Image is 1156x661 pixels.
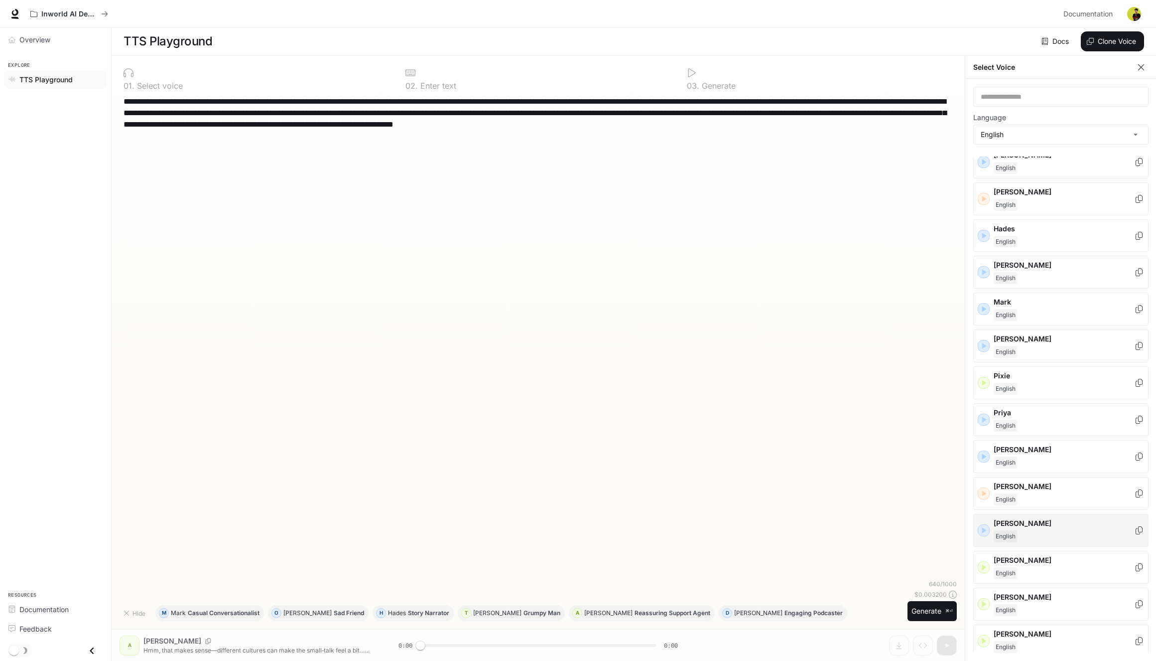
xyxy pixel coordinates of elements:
[283,610,332,616] p: [PERSON_NAME]
[81,641,103,661] button: Close drawer
[994,346,1018,358] span: English
[462,605,471,621] div: T
[1134,637,1144,645] button: Copy Voice ID
[405,82,418,90] p: 0 2 .
[907,601,957,622] button: Generate⌘⏎
[784,610,843,616] p: Engaging Podcaster
[994,371,1134,381] p: Pixie
[9,645,19,656] span: Dark mode toggle
[1134,563,1144,571] button: Copy Voice ID
[687,82,699,90] p: 0 3 .
[1134,526,1144,534] button: Copy Voice ID
[994,224,1134,234] p: Hades
[473,610,521,616] p: [PERSON_NAME]
[19,624,52,634] span: Feedback
[994,629,1134,639] p: [PERSON_NAME]
[1134,416,1144,424] button: Copy Voice ID
[994,199,1018,211] span: English
[1134,232,1144,240] button: Copy Voice ID
[1059,4,1120,24] a: Documentation
[377,605,385,621] div: H
[41,10,97,18] p: Inworld AI Demos
[699,82,736,90] p: Generate
[171,610,186,616] p: Mark
[994,420,1018,432] span: English
[1134,195,1144,203] button: Copy Voice ID
[124,82,134,90] p: 0 1 .
[994,555,1134,565] p: [PERSON_NAME]
[994,641,1018,653] span: English
[268,605,369,621] button: O[PERSON_NAME]Sad Friend
[4,601,107,618] a: Documentation
[1134,342,1144,350] button: Copy Voice ID
[994,187,1134,197] p: [PERSON_NAME]
[994,604,1018,616] span: English
[155,605,264,621] button: MMarkCasual Conversationalist
[1134,453,1144,461] button: Copy Voice ID
[719,605,847,621] button: D[PERSON_NAME]Engaging Podcaster
[19,604,69,615] span: Documentation
[994,494,1018,505] span: English
[458,605,565,621] button: T[PERSON_NAME]Grumpy Man
[1134,600,1144,608] button: Copy Voice ID
[134,82,183,90] p: Select voice
[19,34,50,45] span: Overview
[994,297,1134,307] p: Mark
[994,457,1018,469] span: English
[1134,490,1144,497] button: Copy Voice ID
[1134,158,1144,166] button: Copy Voice ID
[408,610,449,616] p: Story Narrator
[418,82,456,90] p: Enter text
[334,610,364,616] p: Sad Friend
[945,608,953,614] p: ⌘⏎
[4,71,107,88] a: TTS Playground
[388,610,406,616] p: Hades
[4,31,107,48] a: Overview
[994,260,1134,270] p: [PERSON_NAME]
[569,605,715,621] button: A[PERSON_NAME]Reassuring Support Agent
[120,605,151,621] button: Hide
[4,620,107,638] a: Feedback
[994,272,1018,284] span: English
[272,605,281,621] div: O
[994,309,1018,321] span: English
[124,31,212,51] h1: TTS Playground
[1134,268,1144,276] button: Copy Voice ID
[994,236,1018,248] span: English
[1063,8,1113,20] span: Documentation
[994,567,1018,579] span: English
[974,125,1148,144] div: English
[994,482,1134,492] p: [PERSON_NAME]
[1039,31,1073,51] a: Docs
[734,610,782,616] p: [PERSON_NAME]
[994,518,1134,528] p: [PERSON_NAME]
[994,445,1134,455] p: [PERSON_NAME]
[159,605,168,621] div: M
[994,408,1134,418] p: Priya
[994,334,1134,344] p: [PERSON_NAME]
[19,74,73,85] span: TTS Playground
[584,610,633,616] p: [PERSON_NAME]
[929,580,957,588] p: 640 / 1000
[994,592,1134,602] p: [PERSON_NAME]
[635,610,710,616] p: Reassuring Support Agent
[1134,379,1144,387] button: Copy Voice ID
[914,590,947,599] p: $ 0.003200
[373,605,454,621] button: HHadesStory Narrator
[994,162,1018,174] span: English
[1127,7,1141,21] img: User avatar
[1124,4,1144,24] button: User avatar
[573,605,582,621] div: A
[723,605,732,621] div: D
[26,4,113,24] button: All workspaces
[1134,305,1144,313] button: Copy Voice ID
[994,530,1018,542] span: English
[1081,31,1144,51] button: Clone Voice
[994,383,1018,395] span: English
[523,610,560,616] p: Grumpy Man
[973,114,1006,121] p: Language
[188,610,259,616] p: Casual Conversationalist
